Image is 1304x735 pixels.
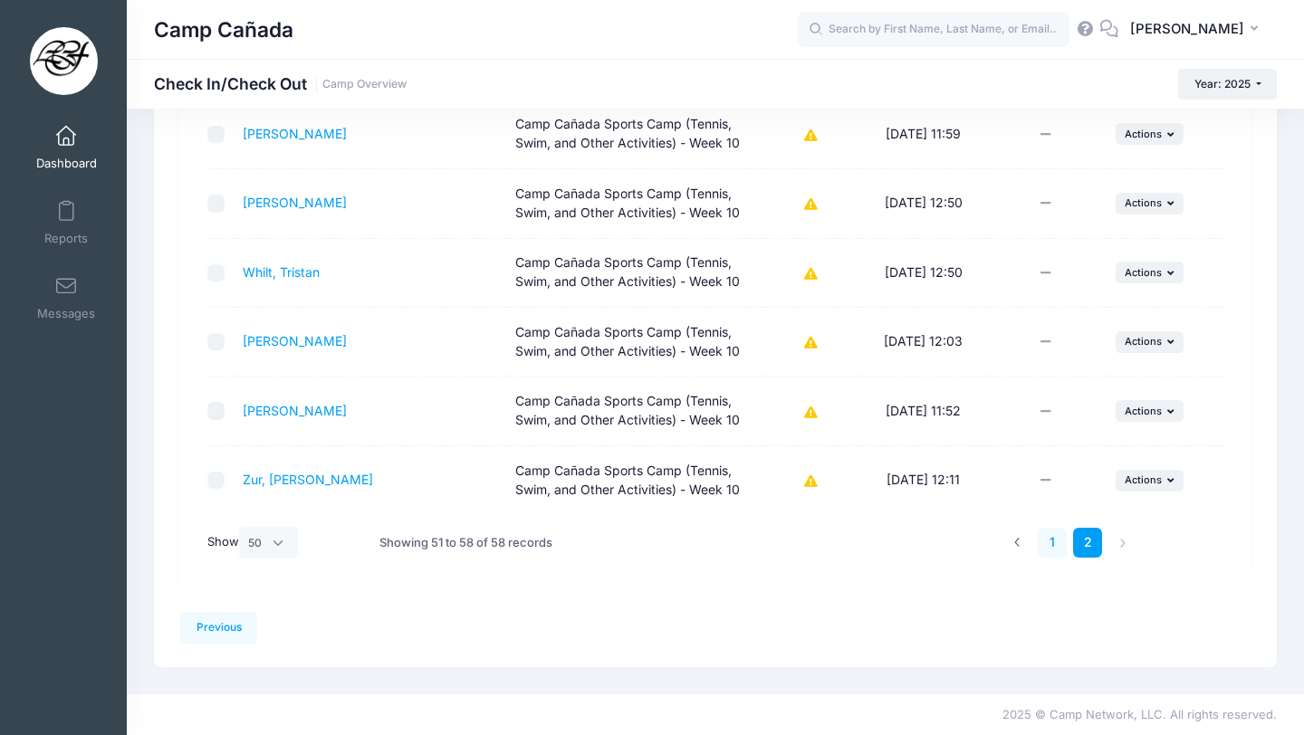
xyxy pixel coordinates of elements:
[37,306,95,321] span: Messages
[798,12,1069,48] input: Search by First Name, Last Name, or Email...
[243,264,320,280] a: Whilt, Tristan
[862,446,984,514] td: [DATE] 12:11
[1038,528,1068,558] a: 1
[243,403,347,418] a: [PERSON_NAME]
[243,195,347,210] a: [PERSON_NAME]
[154,74,407,93] h1: Check In/Check Out
[180,612,257,643] a: Previous
[1125,473,1162,486] span: Actions
[1002,707,1277,721] span: 2025 © Camp Network, LLC. All rights reserved.
[1116,331,1184,353] button: Actions
[44,231,88,246] span: Reports
[506,308,761,377] td: Camp Cañada Sports Camp (Tennis, Swim, and Other Activities) - Week 10
[862,308,984,377] td: [DATE] 12:03
[24,191,110,254] a: Reports
[862,100,984,169] td: [DATE] 11:59
[243,126,347,141] a: [PERSON_NAME]
[1073,528,1103,558] a: 2
[30,27,98,95] img: Camp Cañada
[862,377,984,445] td: [DATE] 11:52
[1116,400,1184,422] button: Actions
[1125,266,1162,279] span: Actions
[1194,77,1251,91] span: Year: 2025
[506,100,761,169] td: Camp Cañada Sports Camp (Tennis, Swim, and Other Activities) - Week 10
[506,377,761,445] td: Camp Cañada Sports Camp (Tennis, Swim, and Other Activities) - Week 10
[154,9,293,51] h1: Camp Cañada
[24,116,110,179] a: Dashboard
[243,472,373,487] a: Zur, [PERSON_NAME]
[1116,262,1184,283] button: Actions
[379,522,552,564] div: Showing 51 to 58 of 58 records
[322,78,407,91] a: Camp Overview
[24,266,110,329] a: Messages
[1116,123,1184,145] button: Actions
[243,333,347,348] a: [PERSON_NAME]
[36,156,97,171] span: Dashboard
[239,527,299,558] select: Show
[506,169,761,238] td: Camp Cañada Sports Camp (Tennis, Swim, and Other Activities) - Week 10
[506,446,761,514] td: Camp Cañada Sports Camp (Tennis, Swim, and Other Activities) - Week 10
[1125,128,1162,140] span: Actions
[207,527,299,558] label: Show
[1125,335,1162,348] span: Actions
[506,239,761,308] td: Camp Cañada Sports Camp (Tennis, Swim, and Other Activities) - Week 10
[1178,69,1277,100] button: Year: 2025
[862,169,984,238] td: [DATE] 12:50
[1125,405,1162,417] span: Actions
[1116,470,1184,492] button: Actions
[1125,196,1162,209] span: Actions
[862,239,984,308] td: [DATE] 12:50
[1116,193,1184,215] button: Actions
[1118,9,1277,51] button: [PERSON_NAME]
[1130,19,1244,39] span: [PERSON_NAME]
